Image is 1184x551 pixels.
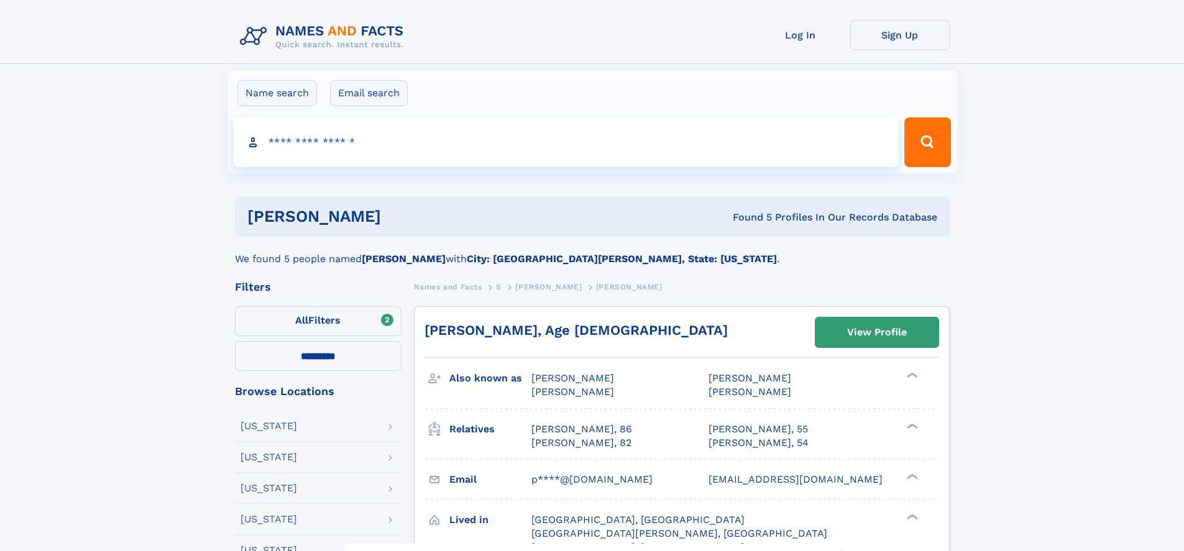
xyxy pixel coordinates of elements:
a: Names and Facts [414,279,482,294]
a: View Profile [815,317,938,347]
div: View Profile [847,318,907,347]
a: S [496,279,502,294]
div: [US_STATE] [241,452,297,462]
h3: Relatives [449,419,531,440]
b: City: [GEOGRAPHIC_DATA][PERSON_NAME], State: [US_STATE] [467,253,777,265]
input: search input [234,117,899,167]
div: ❯ [904,371,919,380]
h3: Also known as [449,368,531,389]
div: ❯ [904,422,919,430]
span: [PERSON_NAME] [531,372,614,384]
span: [PERSON_NAME] [596,283,663,291]
label: Name search [237,80,317,106]
span: [EMAIL_ADDRESS][DOMAIN_NAME] [709,473,883,485]
div: Found 5 Profiles In Our Records Database [557,211,937,224]
h3: Email [449,469,531,490]
div: [US_STATE] [241,514,297,524]
div: ❯ [904,472,919,480]
a: [PERSON_NAME] [515,279,582,294]
span: [PERSON_NAME] [515,283,582,291]
h1: [PERSON_NAME] [247,209,557,224]
span: [PERSON_NAME] [709,386,791,398]
div: We found 5 people named with . [235,237,950,266]
div: Filters [235,281,402,293]
div: ❯ [904,512,919,521]
a: Sign Up [850,20,950,50]
div: Browse Locations [235,386,402,397]
span: [PERSON_NAME] [531,386,614,398]
span: All [295,314,308,326]
img: Logo Names and Facts [235,20,414,53]
div: [US_STATE] [241,421,297,431]
a: [PERSON_NAME], 82 [531,436,631,450]
a: [PERSON_NAME], 54 [709,436,809,450]
h3: Lived in [449,509,531,531]
a: Log In [751,20,850,50]
a: [PERSON_NAME], 55 [709,422,808,436]
button: Search Button [904,117,950,167]
span: [GEOGRAPHIC_DATA], [GEOGRAPHIC_DATA] [531,514,745,526]
a: [PERSON_NAME], 86 [531,422,632,436]
span: S [496,283,502,291]
label: Email search [330,80,408,106]
a: [PERSON_NAME], Age [DEMOGRAPHIC_DATA] [424,322,728,338]
span: [GEOGRAPHIC_DATA][PERSON_NAME], [GEOGRAPHIC_DATA] [531,527,827,539]
label: Filters [235,306,402,336]
div: [US_STATE] [241,483,297,493]
span: [PERSON_NAME] [709,372,791,384]
b: [PERSON_NAME] [362,253,446,265]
